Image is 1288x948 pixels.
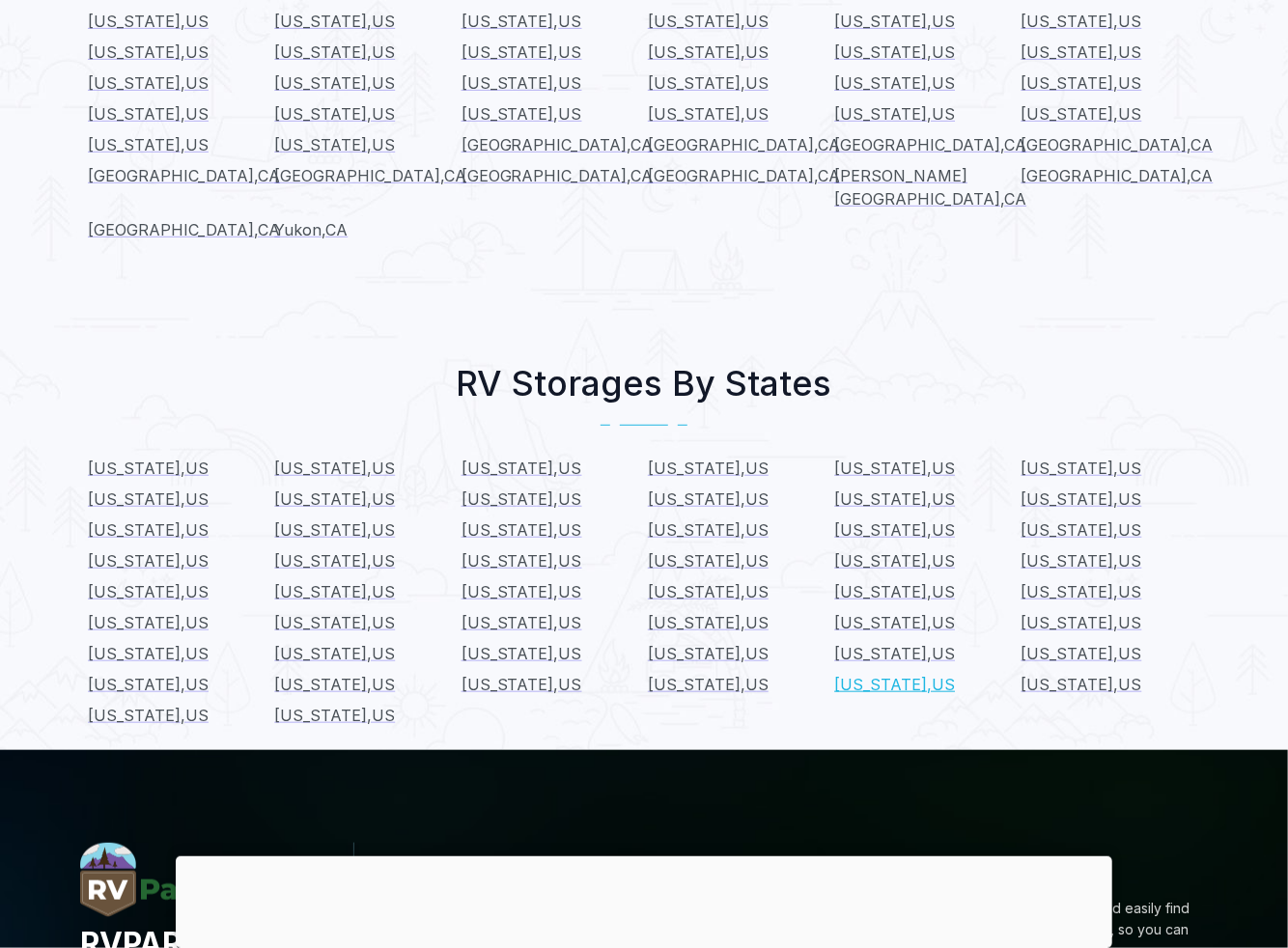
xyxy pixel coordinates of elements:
span: [US_STATE] , US [648,42,769,62]
a: [US_STATE],US [274,42,395,62]
span: [US_STATE] , US [462,520,582,540]
a: [US_STATE],US [274,582,395,601]
a: Yukon,CA [274,220,348,239]
a: [US_STATE],US [88,42,209,62]
span: [US_STATE] , US [88,551,209,571]
span: [US_STATE] , US [274,459,395,478]
span: [GEOGRAPHIC_DATA] , CA [88,220,280,239]
a: [US_STATE],US [462,675,582,694]
a: [US_STATE],US [648,582,769,601]
span: [US_STATE] , US [88,73,209,93]
a: [GEOGRAPHIC_DATA],CA [274,166,466,185]
a: [US_STATE],US [462,104,582,124]
span: [US_STATE] , US [274,582,395,601]
span: [US_STATE] , US [88,520,209,540]
span: [US_STATE] , US [1022,42,1142,62]
a: [GEOGRAPHIC_DATA],CA [88,220,280,239]
a: [US_STATE],US [648,520,769,540]
span: [US_STATE] , US [274,675,395,694]
span: [US_STATE] , US [1022,73,1142,93]
a: [US_STATE],US [1022,582,1142,601]
span: [US_STATE] , US [1022,459,1142,478]
span: [US_STATE] , US [834,73,955,93]
span: [US_STATE] , US [88,644,209,663]
span: [GEOGRAPHIC_DATA] , CA [834,135,1026,154]
span: [US_STATE] , US [462,582,582,601]
a: [US_STATE],US [1022,644,1142,663]
span: [US_STATE] , US [648,104,769,124]
a: [US_STATE],US [648,12,769,31]
a: [US_STATE],US [648,104,769,124]
span: [GEOGRAPHIC_DATA] , CA [88,166,280,185]
span: [US_STATE] , US [648,489,769,509]
span: [US_STATE] , US [834,613,955,632]
a: [US_STATE],US [462,551,582,571]
span: [US_STATE] , US [88,42,209,62]
span: [US_STATE] , US [648,675,769,694]
a: [US_STATE],US [274,135,395,154]
span: [US_STATE] , US [88,459,209,478]
a: [US_STATE],US [648,644,769,663]
span: [US_STATE] , US [1022,644,1142,663]
a: [US_STATE],US [1022,489,1142,509]
span: [PERSON_NAME][GEOGRAPHIC_DATA] , CA [834,166,1026,209]
span: [GEOGRAPHIC_DATA] , CA [1022,166,1214,185]
a: [US_STATE],US [834,520,955,540]
span: [US_STATE] , US [1022,489,1142,509]
span: [US_STATE] , US [1022,520,1142,540]
a: [US_STATE],US [1022,12,1142,31]
span: [US_STATE] , US [462,675,582,694]
a: [US_STATE],US [88,613,209,632]
a: [GEOGRAPHIC_DATA],CA [1022,166,1214,185]
a: [US_STATE],US [834,675,955,694]
a: [US_STATE],US [462,12,582,31]
span: [US_STATE] , US [1022,675,1142,694]
a: [US_STATE],US [834,104,955,124]
a: [US_STATE],US [462,73,582,93]
a: [US_STATE],US [88,706,209,725]
span: [GEOGRAPHIC_DATA] , CA [1022,135,1214,154]
span: [US_STATE] , US [462,104,582,124]
a: [US_STATE],US [88,104,209,124]
span: [US_STATE] , US [648,12,769,31]
a: [GEOGRAPHIC_DATA],CA [834,135,1026,154]
a: [GEOGRAPHIC_DATA],CA [462,135,654,154]
a: [US_STATE],US [88,73,209,93]
a: [US_STATE],US [648,42,769,62]
a: [US_STATE],US [648,675,769,694]
span: [US_STATE] , US [462,489,582,509]
span: [US_STATE] , US [834,675,955,694]
a: [US_STATE],US [648,551,769,571]
span: [US_STATE] , US [274,12,395,31]
a: [US_STATE],US [274,104,395,124]
span: [US_STATE] , US [648,520,769,540]
span: [US_STATE] , US [834,42,955,62]
span: [US_STATE] , US [88,613,209,632]
span: [US_STATE] , US [88,582,209,601]
a: [US_STATE],US [462,644,582,663]
span: [US_STATE] , US [88,675,209,694]
a: [US_STATE],US [274,644,395,663]
a: [US_STATE],US [462,489,582,509]
a: [US_STATE],US [88,551,209,571]
h6: Popular destinations [370,843,629,898]
a: [US_STATE],US [1022,104,1142,124]
span: [US_STATE] , US [1022,12,1142,31]
span: [US_STATE] , US [834,644,955,663]
a: [US_STATE],US [274,520,395,540]
a: [US_STATE],US [462,582,582,601]
span: [US_STATE] , US [462,42,582,62]
a: [US_STATE],US [274,675,395,694]
span: [US_STATE] , US [1022,104,1142,124]
a: [US_STATE],US [274,459,395,478]
a: [US_STATE],US [88,12,209,31]
a: [US_STATE],US [834,644,955,663]
a: [GEOGRAPHIC_DATA],CA [88,166,280,185]
span: [US_STATE] , US [834,459,955,478]
span: [US_STATE] , US [274,520,395,540]
a: [US_STATE],US [462,459,582,478]
span: [US_STATE] , US [88,12,209,31]
span: [US_STATE] , US [88,104,209,124]
span: [US_STATE] , US [462,551,582,571]
span: [US_STATE] , US [274,135,395,154]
